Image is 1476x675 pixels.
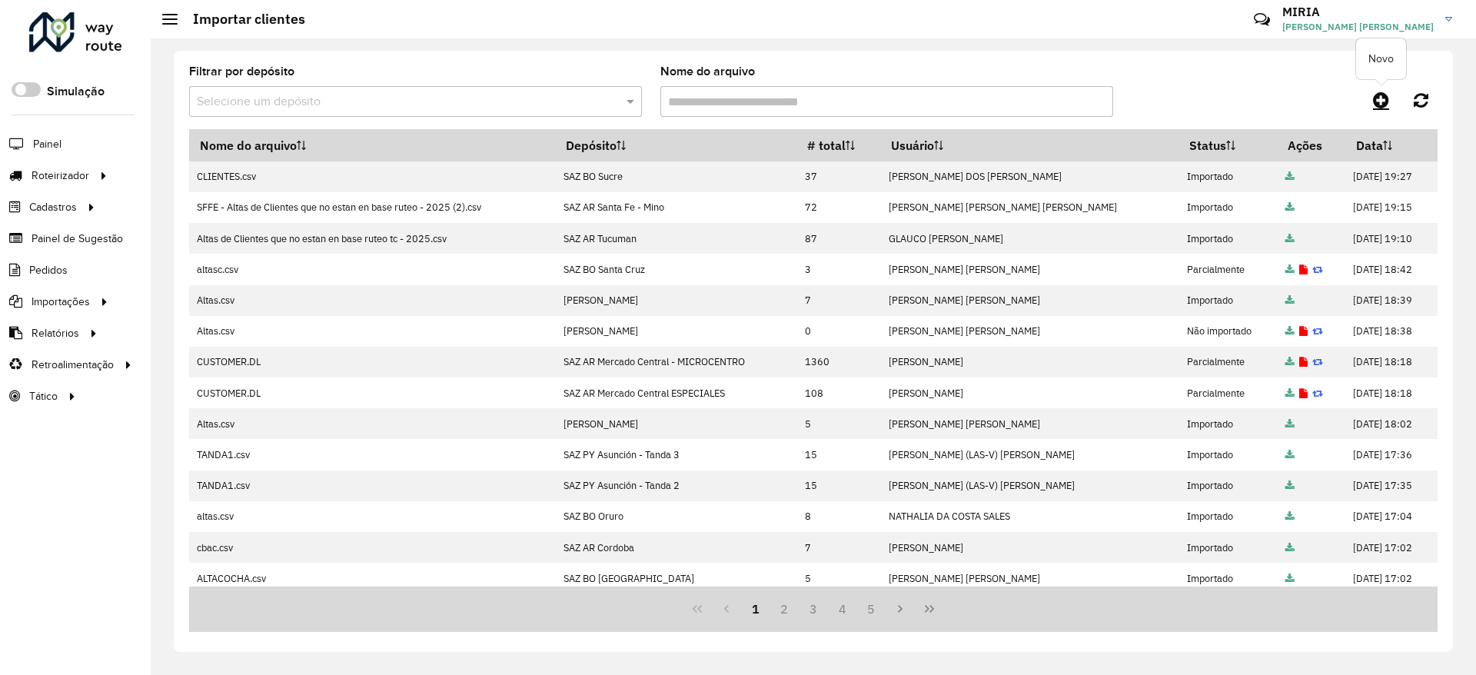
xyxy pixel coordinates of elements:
[880,223,1178,254] td: GLAUCO [PERSON_NAME]
[1356,38,1406,79] div: Novo
[1312,324,1323,337] a: Reimportar
[1312,387,1323,400] a: Reimportar
[556,377,797,408] td: SAZ AR Mercado Central ESPECIALES
[1299,263,1308,276] a: Exibir log de erros
[189,62,294,81] label: Filtrar por depósito
[1345,563,1438,594] td: [DATE] 17:02
[770,594,799,623] button: 2
[29,199,77,215] span: Cadastros
[189,161,556,192] td: CLIENTES.csv
[556,501,797,532] td: SAZ BO Oruro
[880,377,1178,408] td: [PERSON_NAME]
[1285,201,1295,214] a: Arquivo completo
[556,285,797,316] td: [PERSON_NAME]
[556,347,797,377] td: SAZ AR Mercado Central - MICROCENTRO
[1299,324,1308,337] a: Exibir log de erros
[1178,471,1277,501] td: Importado
[556,192,797,223] td: SAZ AR Santa Fe - Mino
[1345,347,1438,377] td: [DATE] 18:18
[857,594,886,623] button: 5
[1178,347,1277,377] td: Parcialmente
[880,161,1178,192] td: [PERSON_NAME] DOS [PERSON_NAME]
[1299,355,1308,368] a: Exibir log de erros
[660,62,755,81] label: Nome do arquivo
[796,439,880,470] td: 15
[1345,285,1438,316] td: [DATE] 18:39
[1285,448,1295,461] a: Arquivo completo
[189,501,556,532] td: altas.csv
[33,136,61,152] span: Painel
[1285,324,1295,337] a: Arquivo completo
[796,129,880,161] th: # total
[189,408,556,439] td: Altas.csv
[1178,285,1277,316] td: Importado
[828,594,857,623] button: 4
[1178,377,1277,408] td: Parcialmente
[32,325,79,341] span: Relatórios
[1178,439,1277,470] td: Importado
[880,192,1178,223] td: [PERSON_NAME] [PERSON_NAME] [PERSON_NAME]
[1285,170,1295,183] a: Arquivo completo
[189,129,556,161] th: Nome do arquivo
[796,377,880,408] td: 108
[1178,316,1277,347] td: Não importado
[1345,316,1438,347] td: [DATE] 18:38
[1285,387,1295,400] a: Arquivo completo
[1345,408,1438,439] td: [DATE] 18:02
[1345,471,1438,501] td: [DATE] 17:35
[880,285,1178,316] td: [PERSON_NAME] [PERSON_NAME]
[886,594,915,623] button: Next Page
[556,223,797,254] td: SAZ AR Tucuman
[796,161,880,192] td: 37
[556,408,797,439] td: [PERSON_NAME]
[1285,479,1295,492] a: Arquivo completo
[1178,192,1277,223] td: Importado
[1178,161,1277,192] td: Importado
[880,532,1178,563] td: [PERSON_NAME]
[189,254,556,284] td: altasc.csv
[1178,223,1277,254] td: Importado
[1345,501,1438,532] td: [DATE] 17:04
[796,223,880,254] td: 87
[880,254,1178,284] td: [PERSON_NAME] [PERSON_NAME]
[1285,417,1295,431] a: Arquivo completo
[1345,532,1438,563] td: [DATE] 17:02
[796,501,880,532] td: 8
[556,129,797,161] th: Depósito
[1178,254,1277,284] td: Parcialmente
[189,532,556,563] td: cbac.csv
[556,254,797,284] td: SAZ BO Santa Cruz
[796,471,880,501] td: 15
[32,294,90,310] span: Importações
[189,192,556,223] td: SFFE - Altas de Clientes que no estan en base ruteo - 2025 (2).csv
[1178,563,1277,594] td: Importado
[796,192,880,223] td: 72
[880,501,1178,532] td: NATHALIA DA COSTA SALES
[1282,20,1434,34] span: [PERSON_NAME] [PERSON_NAME]
[1285,232,1295,245] a: Arquivo completo
[1345,254,1438,284] td: [DATE] 18:42
[1345,377,1438,408] td: [DATE] 18:18
[1345,129,1438,161] th: Data
[1345,439,1438,470] td: [DATE] 17:36
[556,161,797,192] td: SAZ BO Sucre
[880,129,1178,161] th: Usuário
[189,285,556,316] td: Altas.csv
[1299,387,1308,400] a: Exibir log de erros
[915,594,944,623] button: Last Page
[796,347,880,377] td: 1360
[47,82,105,101] label: Simulação
[189,563,556,594] td: ALTACOCHA.csv
[880,316,1178,347] td: [PERSON_NAME] [PERSON_NAME]
[1285,572,1295,585] a: Arquivo completo
[1178,501,1277,532] td: Importado
[556,316,797,347] td: [PERSON_NAME]
[189,471,556,501] td: TANDA1.csv
[741,594,770,623] button: 1
[1345,161,1438,192] td: [DATE] 19:27
[1312,263,1323,276] a: Reimportar
[880,347,1178,377] td: [PERSON_NAME]
[556,439,797,470] td: SAZ PY Asunción - Tanda 3
[189,347,556,377] td: CUSTOMER.DL
[796,254,880,284] td: 3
